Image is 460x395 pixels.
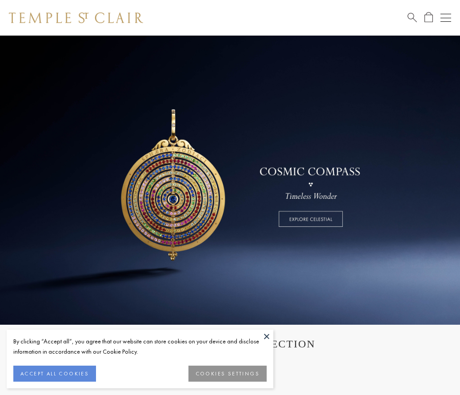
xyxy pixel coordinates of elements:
img: Temple St. Clair [9,12,143,23]
button: Open navigation [440,12,451,23]
a: Open Shopping Bag [424,12,433,23]
div: By clicking “Accept all”, you agree that our website can store cookies on your device and disclos... [13,336,267,357]
button: ACCEPT ALL COOKIES [13,366,96,382]
button: COOKIES SETTINGS [188,366,267,382]
a: Search [408,12,417,23]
